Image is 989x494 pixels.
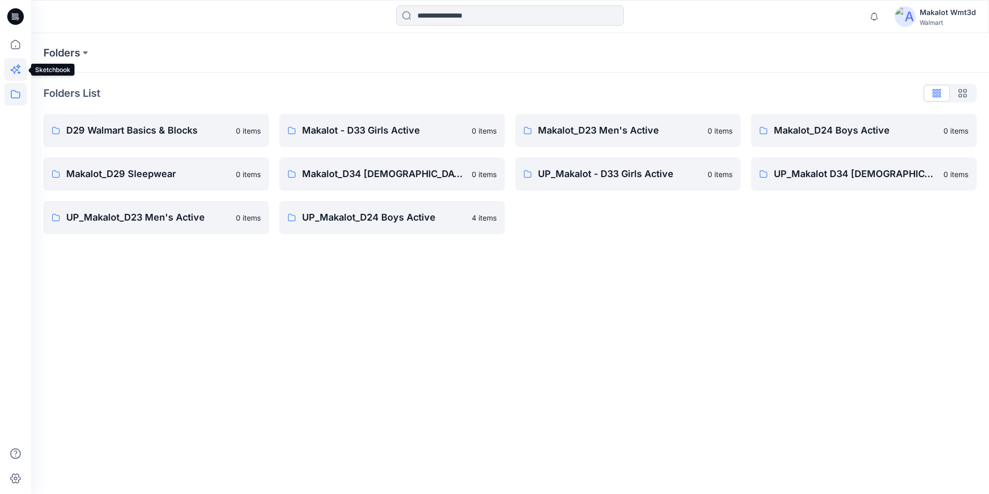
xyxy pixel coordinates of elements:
p: D29 Walmart Basics & Blocks [66,123,230,138]
p: Makalot_D29 Sleepwear [66,167,230,181]
p: 0 items [708,169,732,180]
a: Makalot_D34 [DEMOGRAPHIC_DATA] Active0 items [279,157,505,191]
p: 0 items [472,125,497,136]
p: UP_Makalot_D23 Men's Active [66,210,230,225]
p: 0 items [236,125,261,136]
a: Makalot - D33 Girls Active0 items [279,114,505,147]
p: 0 items [236,212,261,223]
a: UP_Makalot_D24 Boys Active4 items [279,201,505,234]
div: Makalot Wmt3d [920,6,976,19]
a: Folders [43,46,80,60]
p: Makalot_D34 [DEMOGRAPHIC_DATA] Active [302,167,466,181]
a: Makalot_D29 Sleepwear0 items [43,157,269,191]
p: 0 items [708,125,732,136]
p: 0 items [943,169,968,180]
p: Makalot - D33 Girls Active [302,123,466,138]
p: 4 items [472,212,497,223]
a: D29 Walmart Basics & Blocks0 items [43,114,269,147]
p: Makalot_D23 Men's Active [538,123,701,138]
p: 0 items [943,125,968,136]
a: UP_Makalot - D33 Girls Active0 items [515,157,741,191]
img: avatar [895,6,916,27]
p: UP_Makalot D34 [DEMOGRAPHIC_DATA] Active [774,167,937,181]
p: Makalot_D24 Boys Active [774,123,937,138]
a: UP_Makalot_D23 Men's Active0 items [43,201,269,234]
a: UP_Makalot D34 [DEMOGRAPHIC_DATA] Active0 items [751,157,977,191]
p: 0 items [472,169,497,180]
a: Makalot_D23 Men's Active0 items [515,114,741,147]
div: Walmart [920,19,976,26]
p: UP_Makalot_D24 Boys Active [302,210,466,225]
a: Makalot_D24 Boys Active0 items [751,114,977,147]
p: UP_Makalot - D33 Girls Active [538,167,701,181]
p: Folders List [43,85,100,101]
p: 0 items [236,169,261,180]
